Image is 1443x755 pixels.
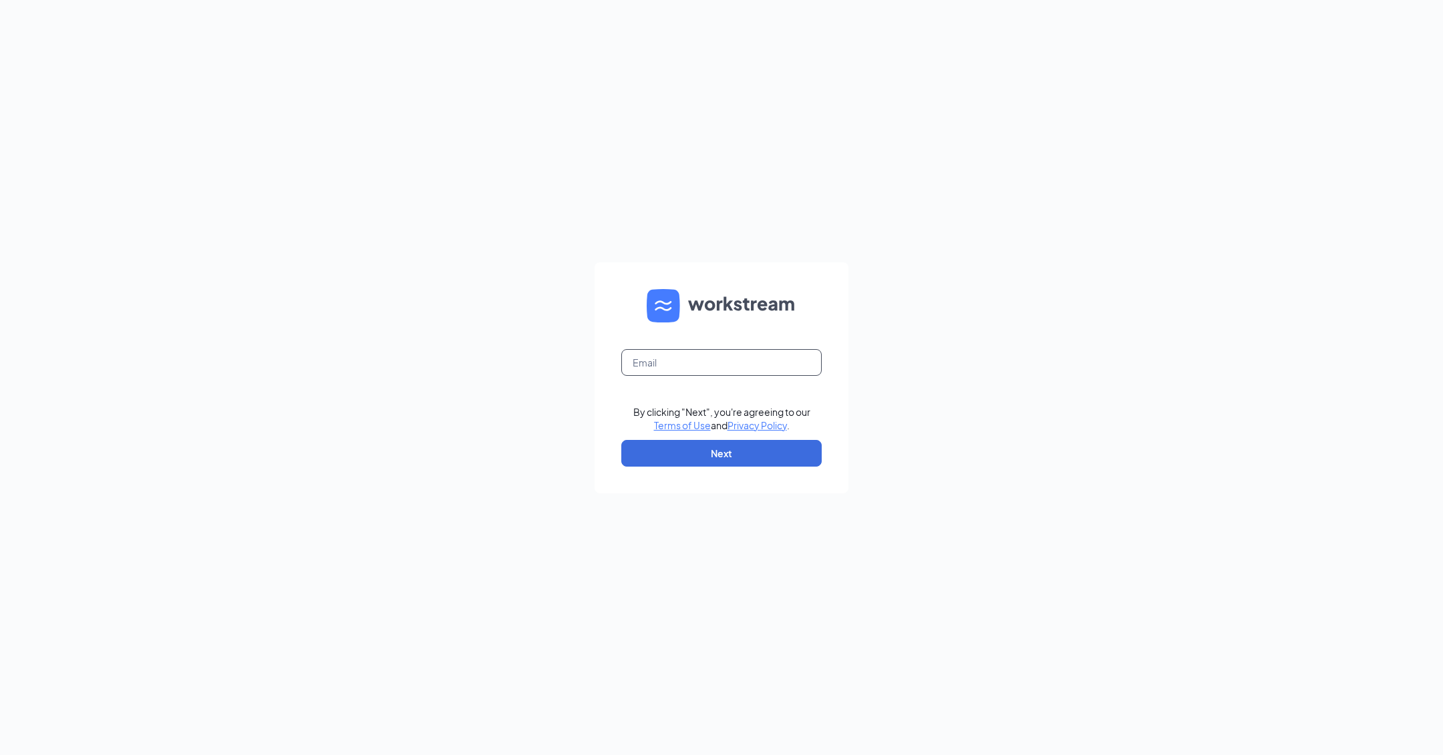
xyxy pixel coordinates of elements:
img: WS logo and Workstream text [647,289,796,322]
a: Privacy Policy [728,419,787,431]
a: Terms of Use [654,419,711,431]
button: Next [621,440,822,467]
input: Email [621,349,822,376]
div: By clicking "Next", you're agreeing to our and . [633,405,810,432]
